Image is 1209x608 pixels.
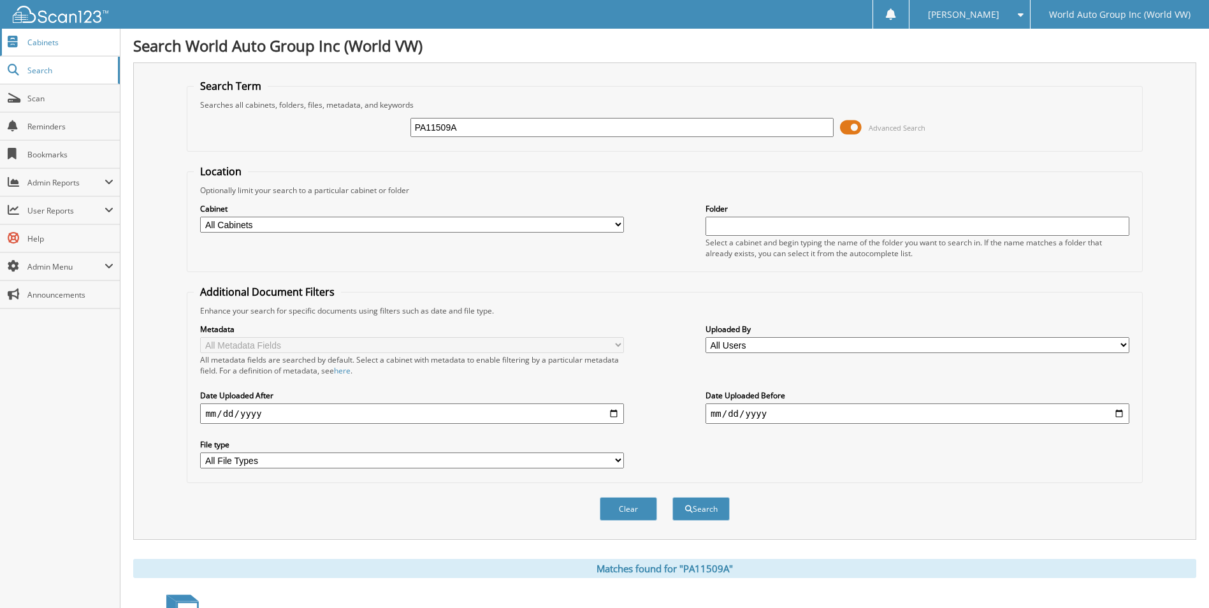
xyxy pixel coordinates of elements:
[200,324,624,335] label: Metadata
[200,203,624,214] label: Cabinet
[13,6,108,23] img: scan123-logo-white.svg
[706,390,1129,401] label: Date Uploaded Before
[200,390,624,401] label: Date Uploaded After
[334,365,351,376] a: here
[27,289,113,300] span: Announcements
[27,205,105,216] span: User Reports
[706,237,1129,259] div: Select a cabinet and begin typing the name of the folder you want to search in. If the name match...
[706,203,1129,214] label: Folder
[869,123,925,133] span: Advanced Search
[194,79,268,93] legend: Search Term
[1049,11,1191,18] span: World Auto Group Inc (World VW)
[27,261,105,272] span: Admin Menu
[194,305,1135,316] div: Enhance your search for specific documents using filters such as date and file type.
[27,233,113,244] span: Help
[27,177,105,188] span: Admin Reports
[194,99,1135,110] div: Searches all cabinets, folders, files, metadata, and keywords
[194,285,341,299] legend: Additional Document Filters
[672,497,730,521] button: Search
[200,403,624,424] input: start
[200,439,624,450] label: File type
[27,37,113,48] span: Cabinets
[706,403,1129,424] input: end
[200,354,624,376] div: All metadata fields are searched by default. Select a cabinet with metadata to enable filtering b...
[133,35,1196,56] h1: Search World Auto Group Inc (World VW)
[133,559,1196,578] div: Matches found for "PA11509A"
[194,185,1135,196] div: Optionally limit your search to a particular cabinet or folder
[27,121,113,132] span: Reminders
[1145,547,1209,608] iframe: Chat Widget
[194,164,248,178] legend: Location
[27,149,113,160] span: Bookmarks
[928,11,999,18] span: [PERSON_NAME]
[600,497,657,521] button: Clear
[27,93,113,104] span: Scan
[706,324,1129,335] label: Uploaded By
[27,65,112,76] span: Search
